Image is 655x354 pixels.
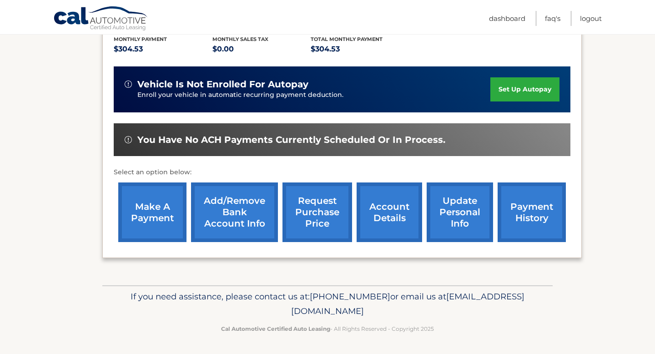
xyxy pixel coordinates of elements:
[221,325,330,332] strong: Cal Automotive Certified Auto Leasing
[490,77,559,101] a: set up autopay
[125,81,132,88] img: alert-white.svg
[212,43,311,56] p: $0.00
[545,11,560,26] a: FAQ's
[311,36,383,42] span: Total Monthly Payment
[212,36,268,42] span: Monthly sales Tax
[114,36,167,42] span: Monthly Payment
[125,136,132,143] img: alert-white.svg
[357,182,422,242] a: account details
[311,43,409,56] p: $304.53
[489,11,525,26] a: Dashboard
[137,134,445,146] span: You have no ACH payments currently scheduled or in process.
[137,90,490,100] p: Enroll your vehicle in automatic recurring payment deduction.
[291,291,524,316] span: [EMAIL_ADDRESS][DOMAIN_NAME]
[118,182,186,242] a: make a payment
[137,79,308,90] span: vehicle is not enrolled for autopay
[580,11,602,26] a: Logout
[114,43,212,56] p: $304.53
[310,291,390,302] span: [PHONE_NUMBER]
[53,6,149,32] a: Cal Automotive
[108,324,547,334] p: - All Rights Reserved - Copyright 2025
[282,182,352,242] a: request purchase price
[427,182,493,242] a: update personal info
[498,182,566,242] a: payment history
[108,289,547,319] p: If you need assistance, please contact us at: or email us at
[114,167,570,178] p: Select an option below:
[191,182,278,242] a: Add/Remove bank account info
